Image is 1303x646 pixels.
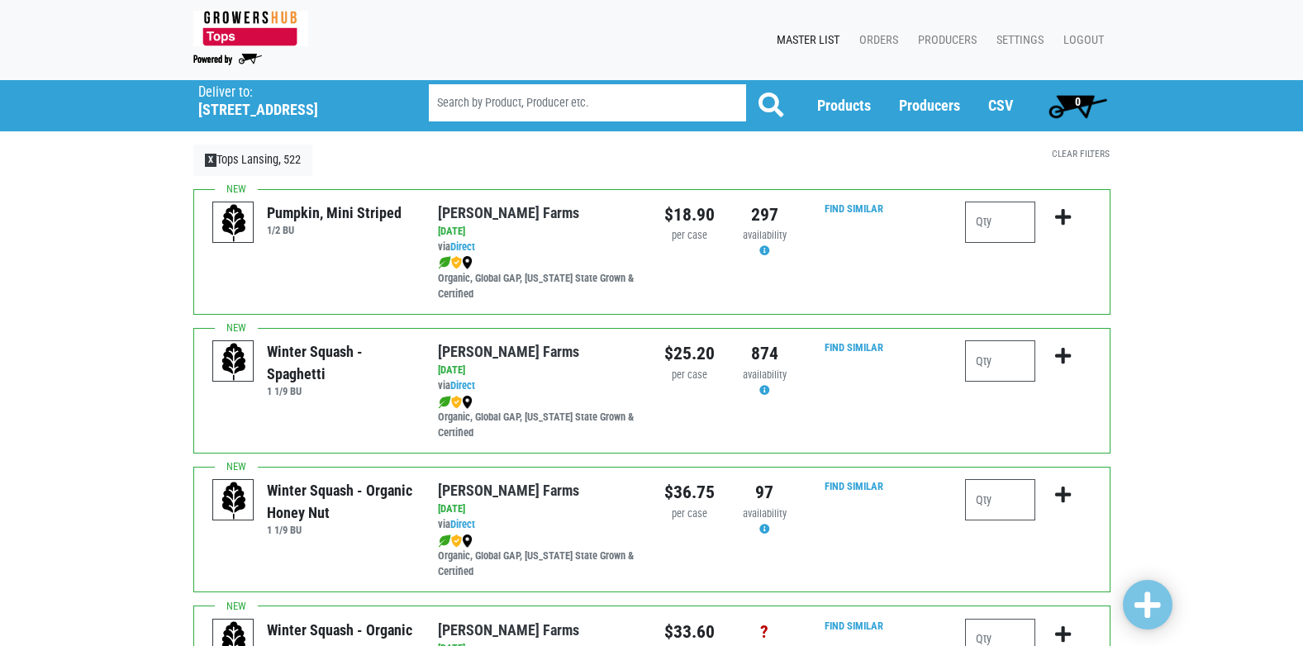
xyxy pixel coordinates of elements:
[213,202,254,244] img: placeholder-variety-43d6402dacf2d531de610a020419775a.svg
[267,524,413,536] h6: 1 1/9 BU
[198,80,399,119] span: Tops Lansing, 522 (2300 N Triphammer Rd #522, Ithaca, NY 14850, USA)
[462,396,473,409] img: map_marker-0e94453035b3232a4d21701695807de9.png
[965,202,1035,243] input: Qty
[438,256,451,269] img: leaf-e5c59151409436ccce96b2ca1b28e03c.png
[965,340,1035,382] input: Qty
[438,517,639,533] div: via
[743,229,787,241] span: availability
[905,25,983,56] a: Producers
[267,224,402,236] h6: 1/2 BU
[664,619,715,645] div: $33.60
[664,368,715,383] div: per case
[451,396,462,409] img: safety-e55c860ca8c00a9c171001a62a92dabd.png
[438,363,639,378] div: [DATE]
[438,621,579,639] a: [PERSON_NAME] Farms
[193,11,308,46] img: 279edf242af8f9d49a69d9d2afa010fb.png
[438,534,451,548] img: leaf-e5c59151409436ccce96b2ca1b28e03c.png
[450,518,475,530] a: Direct
[438,378,639,394] div: via
[739,202,790,228] div: 297
[205,154,217,167] span: X
[739,619,790,645] div: ?
[739,340,790,367] div: 874
[438,396,451,409] img: leaf-e5c59151409436ccce96b2ca1b28e03c.png
[983,25,1050,56] a: Settings
[438,343,579,360] a: [PERSON_NAME] Farms
[965,479,1035,520] input: Qty
[438,204,579,221] a: [PERSON_NAME] Farms
[450,379,475,392] a: Direct
[267,479,413,524] div: Winter Squash - Organic Honey Nut
[664,202,715,228] div: $18.90
[664,340,715,367] div: $25.20
[193,145,313,176] a: XTops Lansing, 522
[1052,148,1110,159] a: Clear Filters
[267,202,402,224] div: Pumpkin, Mini Striped
[743,507,787,520] span: availability
[763,25,846,56] a: Master List
[193,54,262,65] img: Powered by Big Wheelbarrow
[267,340,413,385] div: Winter Squash - Spaghetti
[438,224,639,240] div: [DATE]
[825,620,883,632] a: Find Similar
[438,255,639,302] div: Organic, Global GAP, [US_STATE] State Grown & Certified
[825,341,883,354] a: Find Similar
[1075,95,1081,108] span: 0
[1050,25,1110,56] a: Logout
[899,97,960,114] a: Producers
[1041,89,1115,122] a: 0
[213,341,254,382] img: placeholder-variety-43d6402dacf2d531de610a020419775a.svg
[739,479,790,506] div: 97
[450,240,475,253] a: Direct
[213,480,254,521] img: placeholder-variety-43d6402dacf2d531de610a020419775a.svg
[429,84,746,121] input: Search by Product, Producer etc.
[198,101,387,119] h5: [STREET_ADDRESS]
[438,482,579,499] a: [PERSON_NAME] Farms
[462,534,473,548] img: map_marker-0e94453035b3232a4d21701695807de9.png
[438,240,639,255] div: via
[462,256,473,269] img: map_marker-0e94453035b3232a4d21701695807de9.png
[438,501,639,517] div: [DATE]
[267,385,413,397] h6: 1 1/9 BU
[817,97,871,114] a: Products
[198,84,387,101] p: Deliver to:
[451,534,462,548] img: safety-e55c860ca8c00a9c171001a62a92dabd.png
[451,256,462,269] img: safety-e55c860ca8c00a9c171001a62a92dabd.png
[743,368,787,381] span: availability
[846,25,905,56] a: Orders
[825,202,883,215] a: Find Similar
[988,97,1013,114] a: CSV
[664,479,715,506] div: $36.75
[664,506,715,522] div: per case
[664,228,715,244] div: per case
[438,533,639,580] div: Organic, Global GAP, [US_STATE] State Grown & Certified
[438,394,639,441] div: Organic, Global GAP, [US_STATE] State Grown & Certified
[825,480,883,492] a: Find Similar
